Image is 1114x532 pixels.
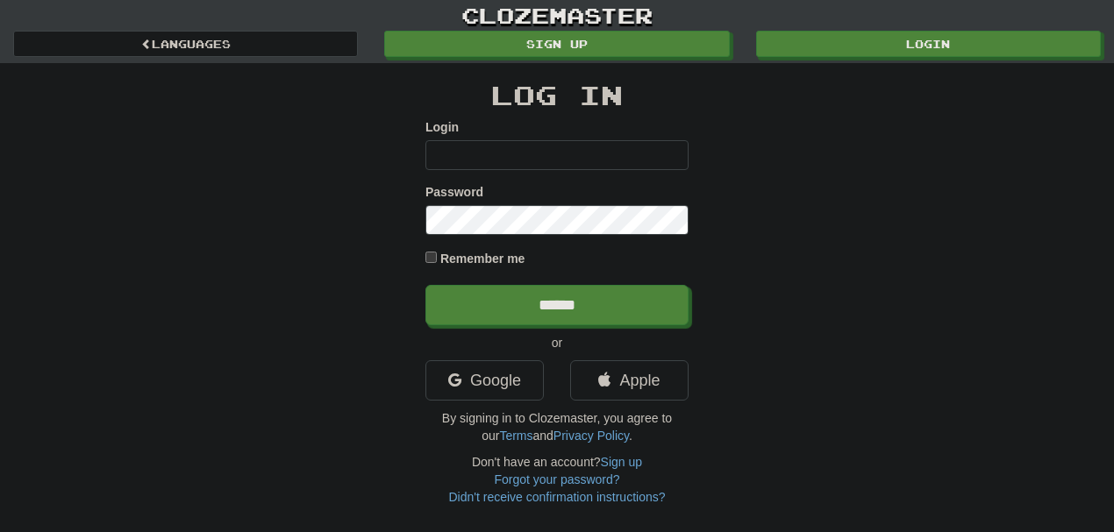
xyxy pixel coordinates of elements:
[499,429,532,443] a: Terms
[384,31,729,57] a: Sign up
[756,31,1101,57] a: Login
[13,31,358,57] a: Languages
[553,429,629,443] a: Privacy Policy
[425,334,689,351] p: or
[425,118,459,136] label: Login
[425,453,689,506] div: Don't have an account?
[425,360,544,401] a: Google
[448,490,665,504] a: Didn't receive confirmation instructions?
[440,250,525,267] label: Remember me
[425,409,689,444] p: By signing in to Clozemaster, you agree to our and .
[494,472,619,486] a: Forgot your password?
[570,360,689,401] a: Apple
[601,455,642,469] a: Sign up
[425,81,689,110] h2: Log In
[425,183,483,201] label: Password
